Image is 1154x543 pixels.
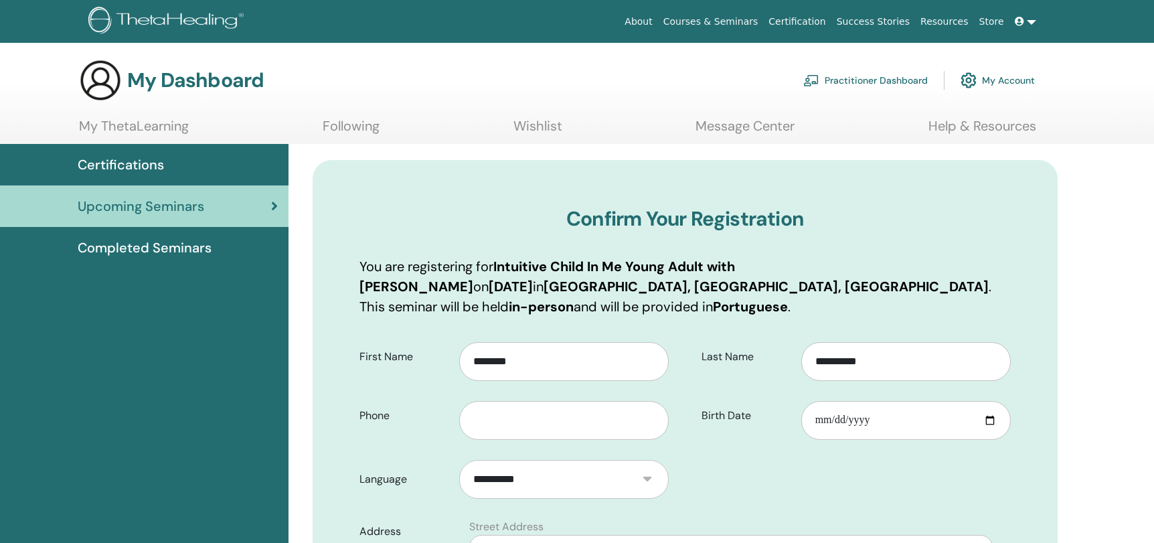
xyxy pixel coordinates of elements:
[961,66,1035,95] a: My Account
[127,68,264,92] h3: My Dashboard
[349,403,459,429] label: Phone
[78,238,212,258] span: Completed Seminars
[915,9,974,34] a: Resources
[88,7,248,37] img: logo.png
[359,258,735,295] b: Intuitive Child In Me Young Adult with [PERSON_NAME]
[489,278,533,295] b: [DATE]
[974,9,1009,34] a: Store
[928,118,1036,144] a: Help & Resources
[78,155,164,175] span: Certifications
[691,403,801,429] label: Birth Date
[509,298,574,315] b: in-person
[79,118,189,144] a: My ThetaLearning
[658,9,764,34] a: Courses & Seminars
[803,74,819,86] img: chalkboard-teacher.svg
[763,9,831,34] a: Certification
[619,9,657,34] a: About
[359,256,1011,317] p: You are registering for on in . This seminar will be held and will be provided in .
[513,118,562,144] a: Wishlist
[691,344,801,370] label: Last Name
[359,207,1011,231] h3: Confirm Your Registration
[349,467,459,492] label: Language
[469,519,544,535] label: Street Address
[713,298,788,315] b: Portuguese
[803,66,928,95] a: Practitioner Dashboard
[831,9,915,34] a: Success Stories
[544,278,989,295] b: [GEOGRAPHIC_DATA], [GEOGRAPHIC_DATA], [GEOGRAPHIC_DATA]
[961,69,977,92] img: cog.svg
[349,344,459,370] label: First Name
[323,118,380,144] a: Following
[79,59,122,102] img: generic-user-icon.jpg
[78,196,204,216] span: Upcoming Seminars
[695,118,795,144] a: Message Center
